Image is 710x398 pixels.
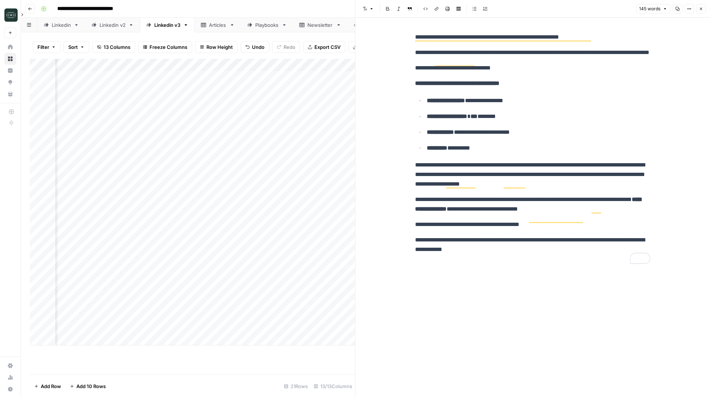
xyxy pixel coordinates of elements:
[411,29,655,257] div: To enrich screen reader interactions, please activate Accessibility in Grammarly extension settings
[293,18,347,32] a: Newsletter
[639,6,660,12] span: 145 words
[4,88,16,100] a: Your Data
[241,18,293,32] a: Playbooks
[92,41,135,53] button: 13 Columns
[272,41,300,53] button: Redo
[303,41,345,53] button: Export CSV
[65,380,110,392] button: Add 10 Rows
[140,18,195,32] a: Linkedin v3
[76,383,106,390] span: Add 10 Rows
[85,18,140,32] a: Linkedin v2
[64,41,89,53] button: Sort
[4,6,16,24] button: Workspace: Catalyst
[37,18,85,32] a: Linkedin
[37,43,49,51] span: Filter
[284,43,295,51] span: Redo
[52,21,71,29] div: Linkedin
[138,41,192,53] button: Freeze Columns
[307,21,333,29] div: Newsletter
[4,372,16,383] a: Usage
[100,21,126,29] div: Linkedin v2
[149,43,187,51] span: Freeze Columns
[255,21,279,29] div: Playbooks
[4,41,16,53] a: Home
[347,18,389,32] a: Inspo
[209,21,227,29] div: Articles
[154,21,180,29] div: Linkedin v3
[241,41,269,53] button: Undo
[252,43,264,51] span: Undo
[195,18,241,32] a: Articles
[311,380,355,392] div: 13/13 Columns
[4,76,16,88] a: Opportunities
[33,41,61,53] button: Filter
[68,43,78,51] span: Sort
[30,380,65,392] button: Add Row
[314,43,340,51] span: Export CSV
[4,383,16,395] button: Help + Support
[41,383,61,390] span: Add Row
[4,53,16,65] a: Browse
[4,360,16,372] a: Settings
[4,8,18,22] img: Catalyst Logo
[206,43,233,51] span: Row Height
[636,4,670,14] button: 145 words
[195,41,238,53] button: Row Height
[281,380,311,392] div: 21 Rows
[104,43,130,51] span: 13 Columns
[4,65,16,76] a: Insights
